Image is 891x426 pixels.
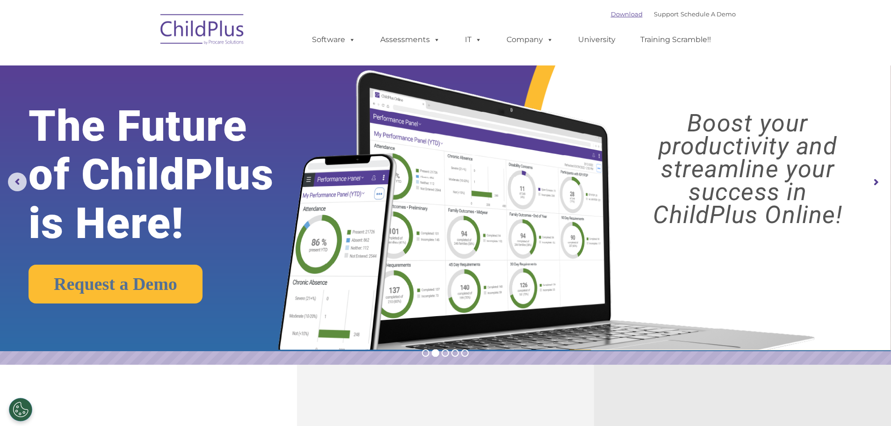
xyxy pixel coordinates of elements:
a: Company [497,30,563,49]
span: Last name [130,62,159,69]
a: Training Scramble!! [631,30,720,49]
img: ChildPlus by Procare Solutions [156,7,249,54]
rs-layer: The Future of ChildPlus is Here! [29,102,313,248]
font: | [611,10,736,18]
a: IT [456,30,491,49]
a: Download [611,10,643,18]
a: Request a Demo [29,265,203,303]
a: Software [303,30,365,49]
a: Support [654,10,679,18]
button: Cookies Settings [9,398,32,421]
span: Phone number [130,100,170,107]
a: Schedule A Demo [681,10,736,18]
a: Assessments [371,30,449,49]
a: University [569,30,625,49]
rs-layer: Boost your productivity and streamline your success in ChildPlus Online! [616,112,880,226]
